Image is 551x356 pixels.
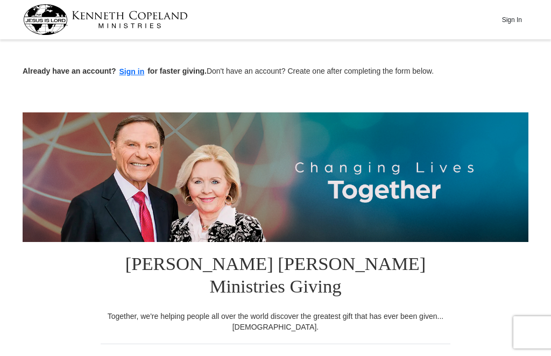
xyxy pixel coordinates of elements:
img: kcm-header-logo.svg [23,4,188,35]
button: Sign in [116,66,148,78]
div: Together, we're helping people all over the world discover the greatest gift that has ever been g... [101,311,450,332]
h1: [PERSON_NAME] [PERSON_NAME] Ministries Giving [101,242,450,311]
p: Don't have an account? Create one after completing the form below. [23,66,528,78]
button: Sign In [496,11,528,28]
strong: Already have an account? for faster giving. [23,67,207,75]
